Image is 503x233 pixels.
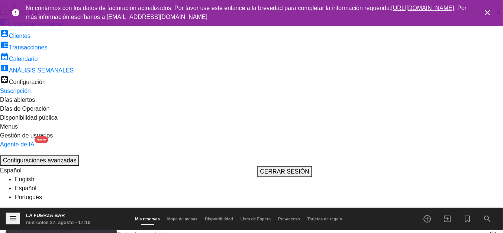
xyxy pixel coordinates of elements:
span: Mapa de mesas [164,217,201,221]
span: Pre-acceso [274,217,304,221]
i: error [11,8,20,17]
button: CERRAR SESIÓN [257,166,312,177]
div: miércoles 27. agosto - 17:10 [26,219,90,226]
span: Lista de Espera [237,217,274,221]
a: English [15,176,34,182]
span: Mis reservas [131,217,164,221]
i: search [483,214,492,223]
a: Português [15,194,42,200]
a: [URL][DOMAIN_NAME] [391,5,454,11]
i: menu [9,214,17,223]
i: close [483,8,492,17]
i: exit_to_app [443,214,452,223]
div: Nuevo [35,136,48,143]
span: Disponibilidad [201,217,237,221]
span: No contamos con los datos de facturación actualizados. Por favor use este enlance a la brevedad p... [26,5,467,20]
div: La Fuerza Bar [26,212,90,219]
button: menu [6,213,20,226]
span: Tarjetas de regalo [304,217,346,221]
a: Español [15,185,36,191]
i: turned_in_not [463,214,472,223]
i: add_circle_outline [423,214,432,223]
